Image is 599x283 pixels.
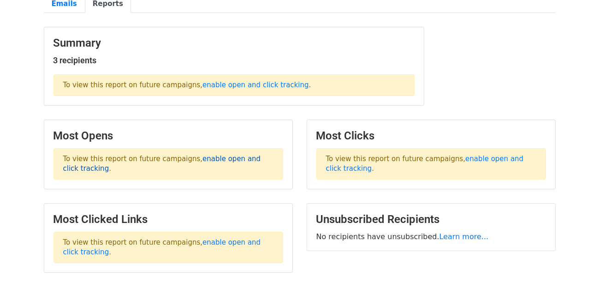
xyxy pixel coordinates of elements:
[316,148,546,180] p: To view this report on future campaigns, .
[316,213,546,226] h3: Unsubscribed Recipients
[53,129,283,143] h3: Most Opens
[316,232,546,241] p: No recipients have unsubscribed.
[53,232,283,263] p: To view this report on future campaigns, .
[553,239,599,283] iframe: Chat Widget
[53,213,283,226] h3: Most Clicked Links
[202,81,308,89] a: enable open and click tracking
[439,232,489,241] a: Learn more...
[53,36,415,50] h3: Summary
[53,148,283,180] p: To view this report on future campaigns, .
[316,129,546,143] h3: Most Clicks
[53,74,415,96] p: To view this report on future campaigns, .
[53,55,415,66] h5: 3 recipients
